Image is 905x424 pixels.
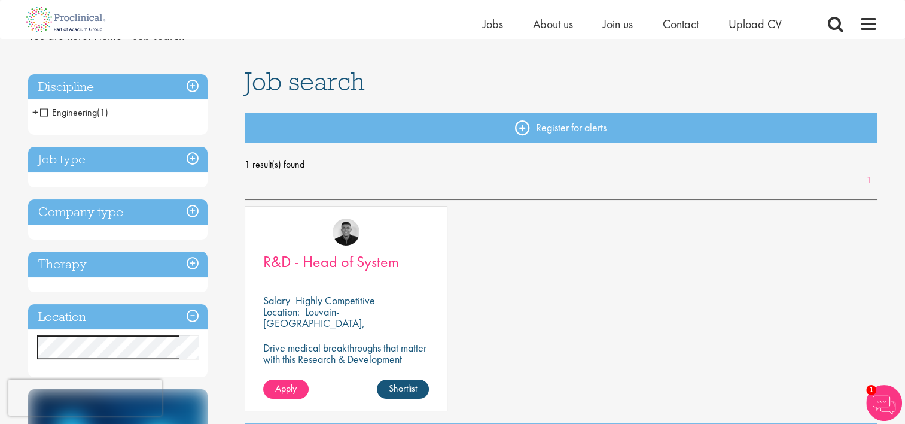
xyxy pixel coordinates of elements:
[663,16,699,32] a: Contact
[866,385,902,421] img: Chatbot
[377,380,429,399] a: Shortlist
[28,304,208,330] h3: Location
[28,252,208,277] h3: Therapy
[729,16,782,32] a: Upload CV
[263,380,309,399] a: Apply
[263,305,300,319] span: Location:
[860,174,877,187] a: 1
[533,16,573,32] a: About us
[8,380,162,416] iframe: reCAPTCHA
[40,106,108,119] span: Engineering
[245,113,877,143] a: Register for alerts
[263,305,365,341] p: Louvain-[GEOGRAPHIC_DATA], [GEOGRAPHIC_DATA]
[603,16,633,32] a: Join us
[28,199,208,225] h3: Company type
[333,219,359,246] img: Christian Andersen
[245,65,365,98] span: Job search
[483,16,503,32] a: Jobs
[263,293,290,307] span: Salary
[97,106,108,119] span: (1)
[28,147,208,172] h3: Job type
[263,252,399,272] span: R&D - Head of System
[40,106,97,119] span: Engineering
[295,293,375,307] p: Highly Competitive
[263,342,429,376] p: Drive medical breakthroughs that matter with this Research & Development position!
[263,255,429,269] a: R&D - Head of System
[32,103,38,121] span: +
[245,156,877,174] span: 1 result(s) found
[28,74,208,100] h3: Discipline
[275,382,297,395] span: Apply
[866,385,876,395] span: 1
